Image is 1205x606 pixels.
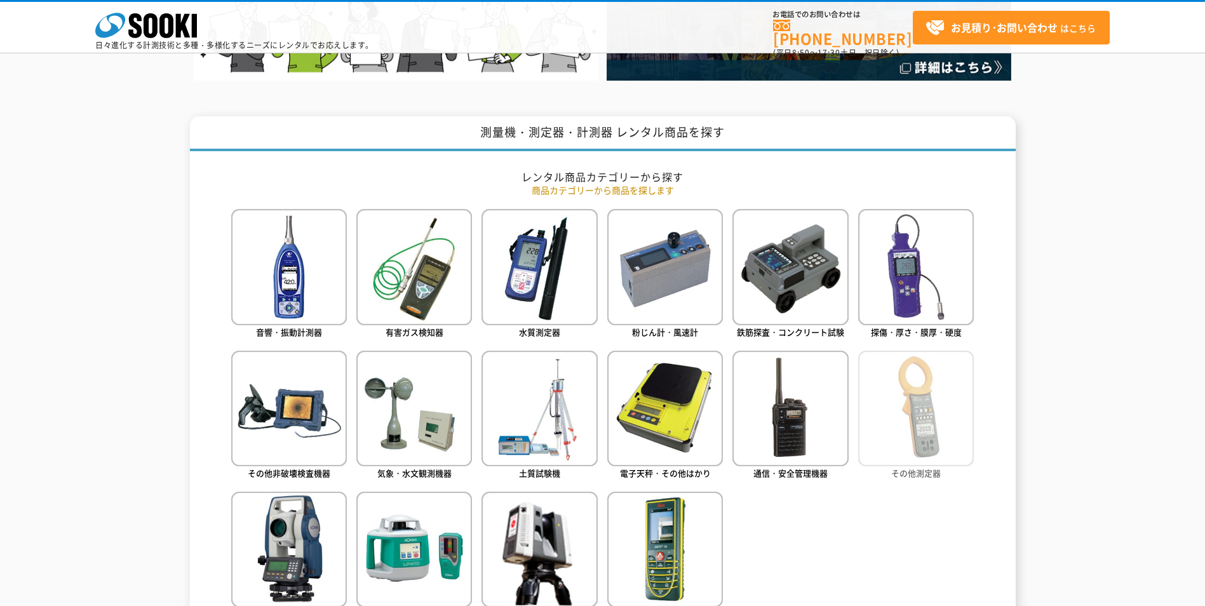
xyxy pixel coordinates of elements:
[732,351,848,482] a: 通信・安全管理機器
[818,47,840,58] span: 17:30
[190,116,1016,151] h1: 測量機・測定器・計測器 レンタル商品を探す
[481,209,597,325] img: 水質測定器
[231,351,347,482] a: その他非破壊検査機器
[607,351,723,482] a: 電子天秤・その他はかり
[732,351,848,466] img: 通信・安全管理機器
[356,209,472,325] img: 有害ガス検知器
[607,351,723,466] img: 電子天秤・その他はかり
[248,467,330,479] span: その他非破壊検査機器
[356,351,472,466] img: 気象・水文観測機器
[858,209,974,325] img: 探傷・厚さ・膜厚・硬度
[773,11,913,18] span: お電話でのお問い合わせは
[231,209,347,340] a: 音響・振動計測器
[858,209,974,340] a: 探傷・厚さ・膜厚・硬度
[732,209,848,325] img: 鉄筋探査・コンクリート試験
[951,20,1058,35] strong: お見積り･お問い合わせ
[891,467,941,479] span: その他測定器
[356,209,472,340] a: 有害ガス検知器
[858,351,974,466] img: その他測定器
[481,351,597,482] a: 土質試験機
[753,467,828,479] span: 通信・安全管理機器
[632,326,698,338] span: 粉じん計・風速計
[607,209,723,340] a: 粉じん計・風速計
[620,467,711,479] span: 電子天秤・その他はかり
[773,20,913,46] a: [PHONE_NUMBER]
[913,11,1110,44] a: お見積り･お問い合わせはこちら
[858,351,974,482] a: その他測定器
[256,326,322,338] span: 音響・振動計測器
[95,41,374,49] p: 日々進化する計測技術と多種・多様化するニーズにレンタルでお応えします。
[773,47,899,58] span: (平日 ～ 土日、祝日除く)
[386,326,443,338] span: 有害ガス検知器
[519,467,560,479] span: 土質試験機
[231,351,347,466] img: その他非破壊検査機器
[231,209,347,325] img: 音響・振動計測器
[481,351,597,466] img: 土質試験機
[871,326,962,338] span: 探傷・厚さ・膜厚・硬度
[607,209,723,325] img: 粉じん計・風速計
[231,170,974,184] h2: レンタル商品カテゴリーから探す
[792,47,810,58] span: 8:50
[231,184,974,197] p: 商品カテゴリーから商品を探します
[481,209,597,340] a: 水質測定器
[356,351,472,482] a: 気象・水文観測機器
[519,326,560,338] span: 水質測定器
[737,326,844,338] span: 鉄筋探査・コンクリート試験
[926,18,1096,37] span: はこちら
[377,467,452,479] span: 気象・水文観測機器
[732,209,848,340] a: 鉄筋探査・コンクリート試験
